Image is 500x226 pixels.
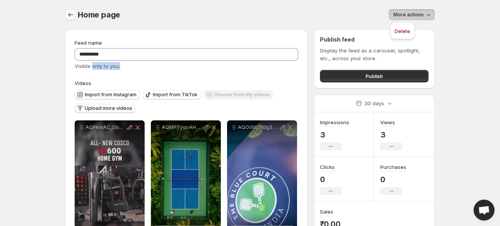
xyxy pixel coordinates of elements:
h3: Clicks [320,163,335,171]
h3: Impressions [320,118,349,126]
p: AQPkmAC_Db9EdKmrwUVOA4UTr3tpHBCN2epSYZwcVTpU-Gi9YxhnCAHyfqf5qLyRRva3AcOgAFRegOA7bU6A7iw_Y7RXIc394... [86,124,126,130]
div: Open chat [474,200,495,221]
h3: Purchases [380,163,406,171]
span: Feed name [75,40,102,46]
h3: Views [380,118,395,126]
button: Settings [65,9,76,20]
button: Import from TikTok [143,90,201,99]
h2: Publish feed [320,36,428,43]
span: Publish [365,72,383,80]
p: AQOGtIU11dg3xWwt12frl25lFOvS0ejj8Lx5fS8_WUqOqxpFV5ACBVlEsG1oqh0gqW5FxmlvQ5QcW2RzsKVDrb2akku4-xjzi... [238,124,278,130]
button: Import from Instagram [75,90,140,99]
span: Videos [75,80,91,86]
p: 3 [380,130,402,139]
button: Upload more videos [75,104,135,113]
span: Upload more videos [85,105,132,111]
button: Publish [320,70,428,82]
p: AQMPYyqoAHD44kxO4D7mGqRXXS4l99akF44nNP5UnbU5zp7Xw9Xcehfhq6WhfZcVOpYoPMhXgA6M6-IiR63zptW2LVWm97BWu... [162,124,202,130]
p: 0 [320,175,342,184]
p: 0 [380,175,406,184]
span: Import from Instagram [85,92,136,98]
button: Delete feed [392,24,413,37]
span: Delete [395,28,410,34]
span: More actions [393,12,424,18]
p: 30 days [364,99,384,107]
p: Display the feed as a carousel, spotlight, etc., across your store. [320,47,428,62]
h3: Sales [320,208,333,216]
span: Home page [78,10,120,19]
p: 3 [320,130,349,139]
span: Visible only to you. [75,63,120,69]
button: More actions [389,9,435,20]
span: Import from TikTok [153,92,198,98]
